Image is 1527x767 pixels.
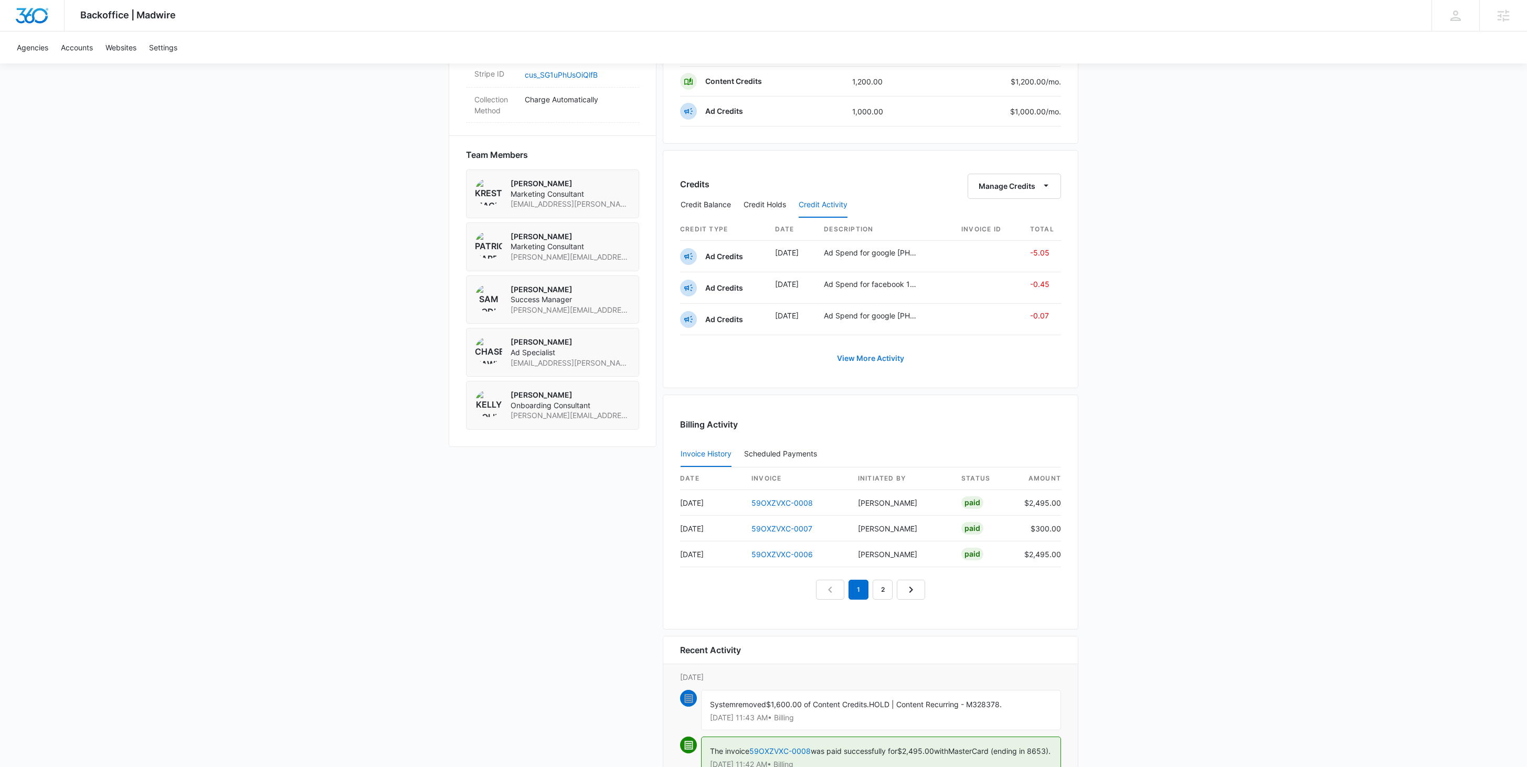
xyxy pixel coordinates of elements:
p: [DATE] [775,310,807,321]
a: 59OXZVXC-0006 [751,550,813,559]
p: Ad Spend for google [PHONE_NUMBER] [824,310,920,321]
a: Settings [143,31,184,63]
span: $2,495.00 [897,747,934,755]
span: [PERSON_NAME][EMAIL_ADDRESS][PERSON_NAME][DOMAIN_NAME] [511,252,630,262]
span: Backoffice | Madwire [80,9,176,20]
td: $2,495.00 [1016,490,1061,516]
a: Page 2 [873,580,893,600]
p: Ad Credits [705,106,743,116]
th: amount [1016,467,1061,490]
span: Team Members [466,148,528,161]
a: 59OXZVXC-0007 [751,524,812,533]
td: [PERSON_NAME] [850,516,953,541]
td: [PERSON_NAME] [850,541,953,567]
p: [DATE] 11:43 AM • Billing [710,714,1052,721]
a: Next Page [897,580,925,600]
th: Total [1022,218,1061,241]
span: Marketing Consultant [511,189,630,199]
a: Accounts [55,31,99,63]
td: [DATE] [680,490,743,516]
span: MasterCard (ending in 8653). [948,747,1051,755]
button: Credit Balance [681,193,731,218]
a: Websites [99,31,143,63]
span: [PERSON_NAME][EMAIL_ADDRESS][PERSON_NAME][DOMAIN_NAME] [511,410,630,421]
span: Onboarding Consultant [511,400,630,411]
th: Credit Type [680,218,767,241]
a: 59OXZVXC-0008 [751,498,813,507]
span: $1,600.00 of Content Credits. [766,700,869,709]
span: /mo. [1046,77,1061,86]
a: View More Activity [826,346,915,371]
p: -0.07 [1030,310,1061,321]
p: $1,000.00 [1010,106,1061,117]
td: $2,495.00 [1016,541,1061,567]
p: [DATE] [775,279,807,290]
div: Paid [961,548,983,560]
p: Ad Spend for google [PHONE_NUMBER] [824,247,920,258]
p: Ad Credits [705,314,743,325]
button: Manage Credits [968,174,1061,199]
div: Paid [961,522,983,535]
img: Chase Hawkinson [475,337,502,364]
td: [DATE] [680,516,743,541]
td: [DATE] [680,541,743,567]
span: removed [736,700,766,709]
th: Date [767,218,815,241]
button: Credit Holds [744,193,786,218]
dt: Stripe ID [474,68,516,79]
span: Success Manager [511,294,630,305]
div: Paid [961,496,983,509]
img: Patrick Harral [475,231,502,259]
button: Invoice History [681,442,731,467]
button: Credit Activity [799,193,847,218]
td: [PERSON_NAME] [850,490,953,516]
div: Collection MethodCharge Automatically [466,88,639,123]
p: Ad Credits [705,251,743,262]
span: Marketing Consultant [511,241,630,252]
p: [PERSON_NAME] [511,284,630,295]
nav: Pagination [816,580,925,600]
span: was paid successfully for [811,747,897,755]
p: $1,200.00 [1011,76,1061,87]
p: -5.05 [1030,247,1061,258]
th: date [680,467,743,490]
p: Content Credits [705,76,762,87]
p: [DATE] [680,672,1061,683]
img: Sam Coduto [475,284,502,312]
th: Initiated By [850,467,953,490]
span: HOLD | Content Recurring - M328378. [869,700,1002,709]
span: /mo. [1046,107,1061,116]
p: -0.45 [1030,279,1061,290]
p: [DATE] [775,247,807,258]
img: Kresta MacKinnon [475,178,502,206]
td: $300.00 [1016,516,1061,541]
span: [EMAIL_ADDRESS][PERSON_NAME][DOMAIN_NAME] [511,199,630,209]
p: [PERSON_NAME] [511,337,630,347]
span: Ad Specialist [511,347,630,358]
th: status [953,467,1016,490]
th: Description [815,218,953,241]
a: Agencies [10,31,55,63]
span: [PERSON_NAME][EMAIL_ADDRESS][PERSON_NAME][DOMAIN_NAME] [511,305,630,315]
h3: Credits [680,178,709,190]
td: 1,200.00 [844,67,934,97]
th: Invoice ID [953,218,1022,241]
span: [EMAIL_ADDRESS][PERSON_NAME][DOMAIN_NAME] [511,358,630,368]
img: Kelly Bolin [475,390,502,417]
td: 1,000.00 [844,97,934,126]
p: Ad Spend for facebook 1390595149010181 [824,279,920,290]
h3: Billing Activity [680,418,1061,431]
p: Charge Automatically [525,94,631,105]
p: [PERSON_NAME] [511,178,630,189]
span: System [710,700,736,709]
th: invoice [743,467,850,490]
p: [PERSON_NAME] [511,231,630,242]
dt: Collection Method [474,94,516,116]
span: The invoice [710,747,749,755]
a: 59OXZVXC-0008 [749,747,811,755]
div: Scheduled Payments [744,450,821,457]
a: cus_SG1uPhUsOiQlfB [525,70,598,79]
h6: Recent Activity [680,644,741,656]
p: Ad Credits [705,283,743,293]
span: with [934,747,948,755]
